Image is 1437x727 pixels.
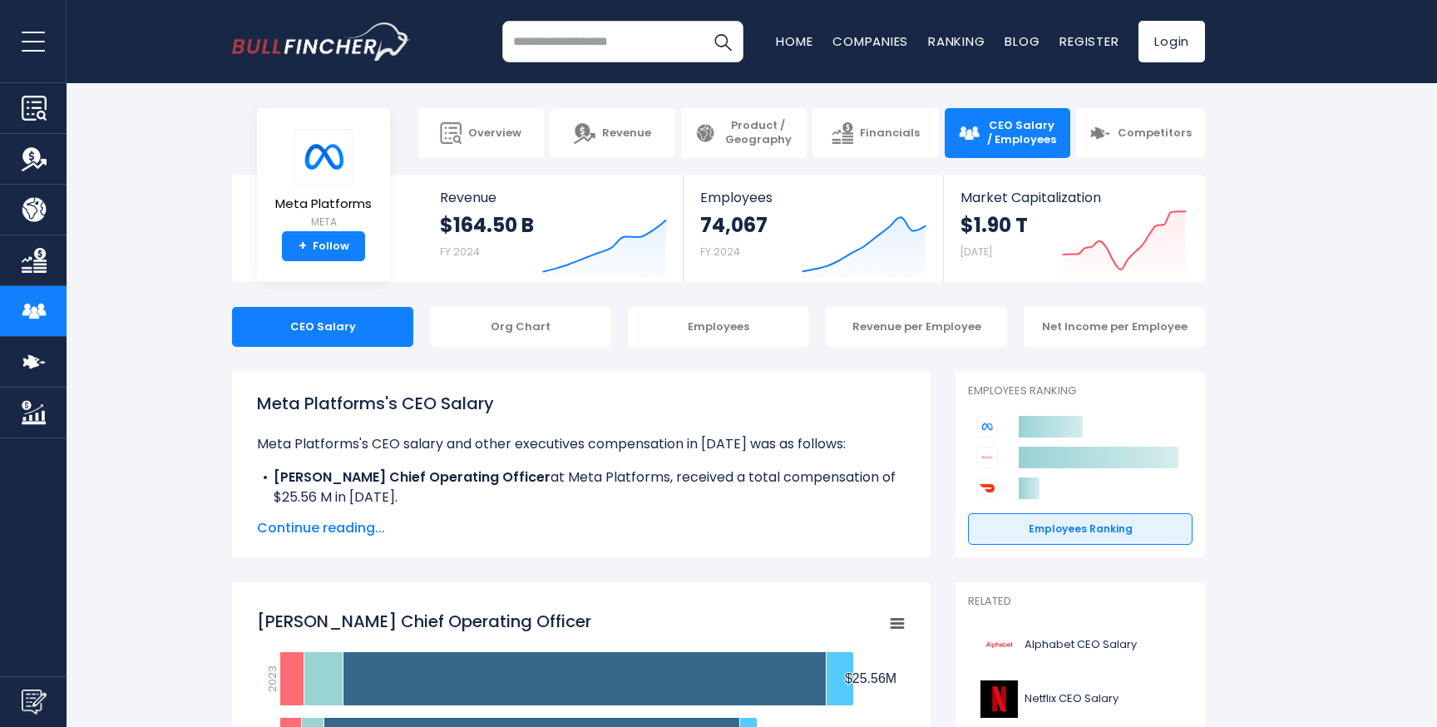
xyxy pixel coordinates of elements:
[945,108,1070,158] a: CEO Salary / Employees
[960,212,1028,238] strong: $1.90 T
[440,212,534,238] strong: $164.50 B
[700,190,926,205] span: Employees
[960,245,992,259] small: [DATE]
[628,307,809,347] div: Employees
[275,197,372,211] span: Meta Platforms
[986,119,1057,147] span: CEO Salary / Employees
[968,384,1193,398] p: Employees Ranking
[1005,32,1039,50] a: Blog
[684,175,942,282] a: Employees 74,067 FY 2024
[845,671,896,685] tspan: $25.56M
[550,108,675,158] a: Revenue
[978,626,1020,664] img: GOOGL logo
[1024,307,1205,347] div: Net Income per Employee
[700,245,740,259] small: FY 2024
[232,307,413,347] div: CEO Salary
[418,108,544,158] a: Overview
[1138,21,1205,62] a: Login
[960,190,1187,205] span: Market Capitalization
[832,32,908,50] a: Companies
[928,32,985,50] a: Ranking
[1025,692,1118,706] span: Netflix CEO Salary
[723,119,793,147] span: Product / Geography
[430,307,611,347] div: Org Chart
[976,416,998,438] img: Meta Platforms competitors logo
[282,231,365,261] a: +Follow
[468,126,521,141] span: Overview
[264,665,280,692] text: 2023
[299,239,307,254] strong: +
[275,215,372,230] small: META
[232,22,411,61] a: Go to homepage
[257,391,906,416] h1: Meta Platforms's CEO Salary
[968,513,1193,545] a: Employees Ranking
[274,128,373,232] a: Meta Platforms META
[257,434,906,454] p: Meta Platforms's CEO salary and other executives compensation in [DATE] was as follows:
[440,245,480,259] small: FY 2024
[968,676,1193,722] a: Netflix CEO Salary
[440,190,667,205] span: Revenue
[681,108,807,158] a: Product / Geography
[944,175,1203,282] a: Market Capitalization $1.90 T [DATE]
[968,622,1193,668] a: Alphabet CEO Salary
[257,467,906,507] li: at Meta Platforms, received a total compensation of $25.56 M in [DATE].
[257,610,591,633] tspan: [PERSON_NAME] Chief Operating Officer
[700,212,768,238] strong: 74,067
[702,21,743,62] button: Search
[1059,32,1118,50] a: Register
[976,477,998,499] img: DoorDash competitors logo
[232,22,411,61] img: bullfincher logo
[1025,638,1137,652] span: Alphabet CEO Salary
[812,108,938,158] a: Financials
[1076,108,1205,158] a: Competitors
[274,467,551,487] b: [PERSON_NAME] Chief Operating Officer
[826,307,1007,347] div: Revenue per Employee
[423,175,684,282] a: Revenue $164.50 B FY 2024
[776,32,812,50] a: Home
[1118,126,1192,141] span: Competitors
[860,126,920,141] span: Financials
[257,518,906,538] span: Continue reading...
[602,126,651,141] span: Revenue
[976,447,998,468] img: Alphabet competitors logo
[978,680,1020,718] img: NFLX logo
[968,595,1193,609] p: Related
